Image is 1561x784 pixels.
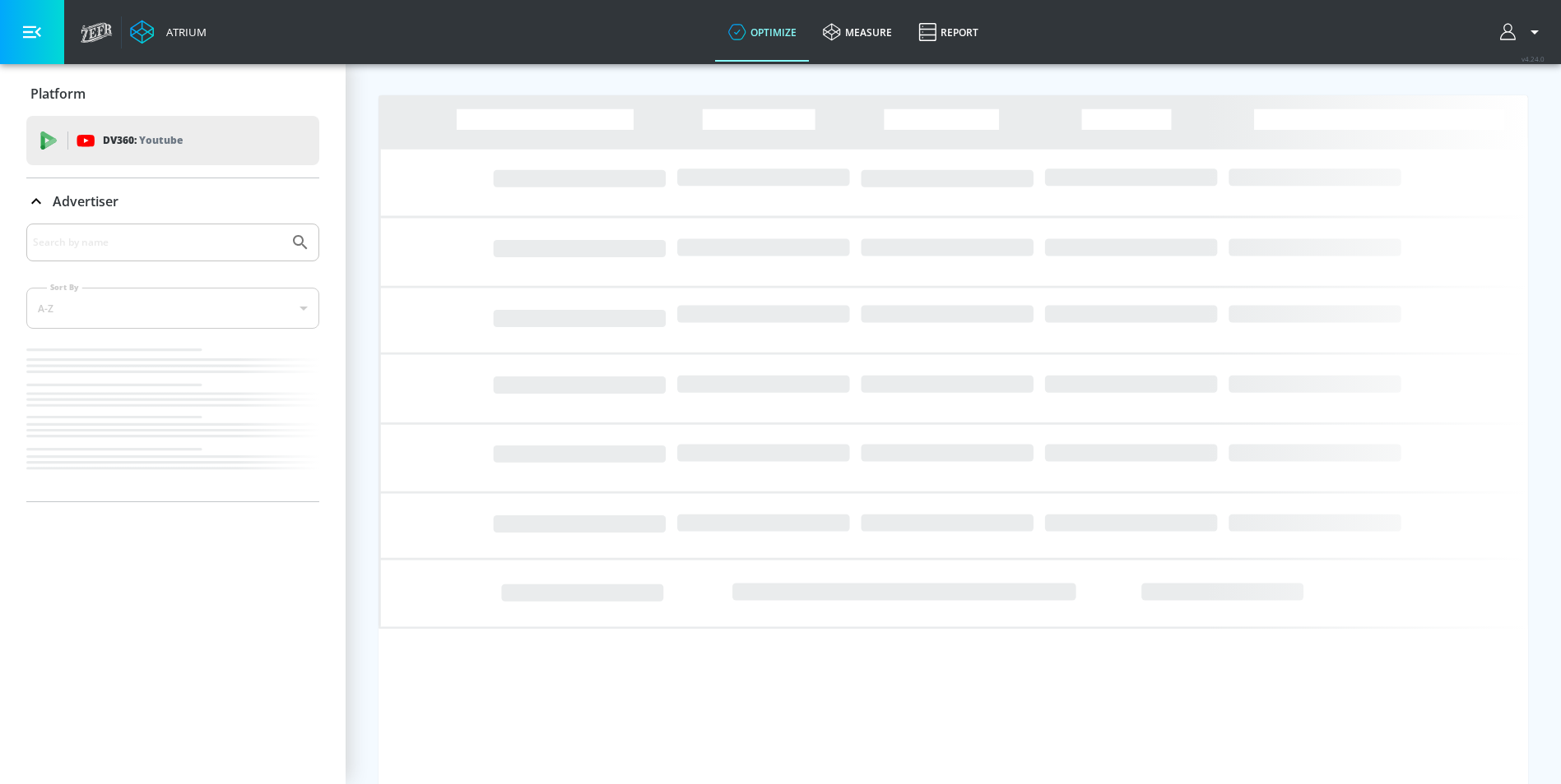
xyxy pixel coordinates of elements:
a: Report [905,2,992,62]
div: Platform [26,71,319,117]
a: optimize [715,2,810,62]
div: A-Z [26,288,319,329]
div: Advertiser [26,178,319,224]
input: Search by name [33,232,282,253]
span: v 4.24.0 [1522,54,1545,63]
p: DV360: [103,131,183,150]
a: Atrium [130,20,207,44]
div: Atrium [160,25,207,39]
p: Youtube [139,131,183,149]
p: Platform [30,85,86,103]
label: Sort By [47,282,82,293]
div: Advertiser [26,224,319,501]
div: DV360: Youtube [26,116,319,165]
p: Advertiser [53,192,118,210]
nav: list of Advertiser [26,342,319,501]
a: measure [810,2,905,62]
